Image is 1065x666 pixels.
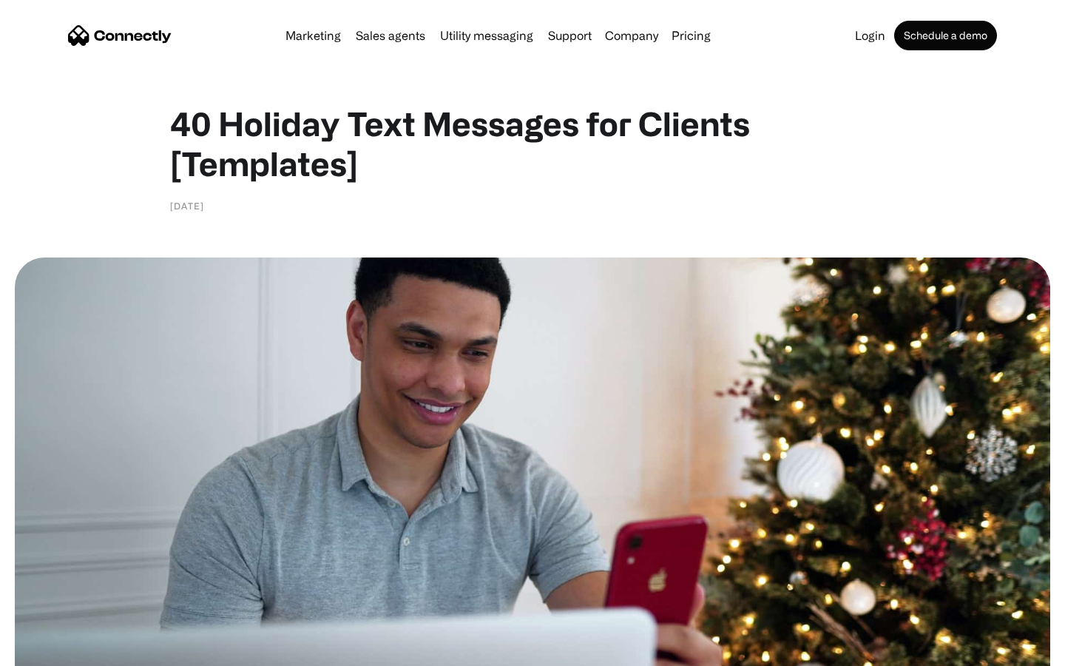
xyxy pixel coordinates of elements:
a: Login [849,30,891,41]
a: Schedule a demo [894,21,997,50]
div: Company [605,25,658,46]
ul: Language list [30,640,89,661]
a: Sales agents [350,30,431,41]
a: Pricing [666,30,717,41]
a: Marketing [280,30,347,41]
aside: Language selected: English [15,640,89,661]
div: [DATE] [170,198,204,213]
a: Utility messaging [434,30,539,41]
a: Support [542,30,598,41]
h1: 40 Holiday Text Messages for Clients [Templates] [170,104,895,184]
